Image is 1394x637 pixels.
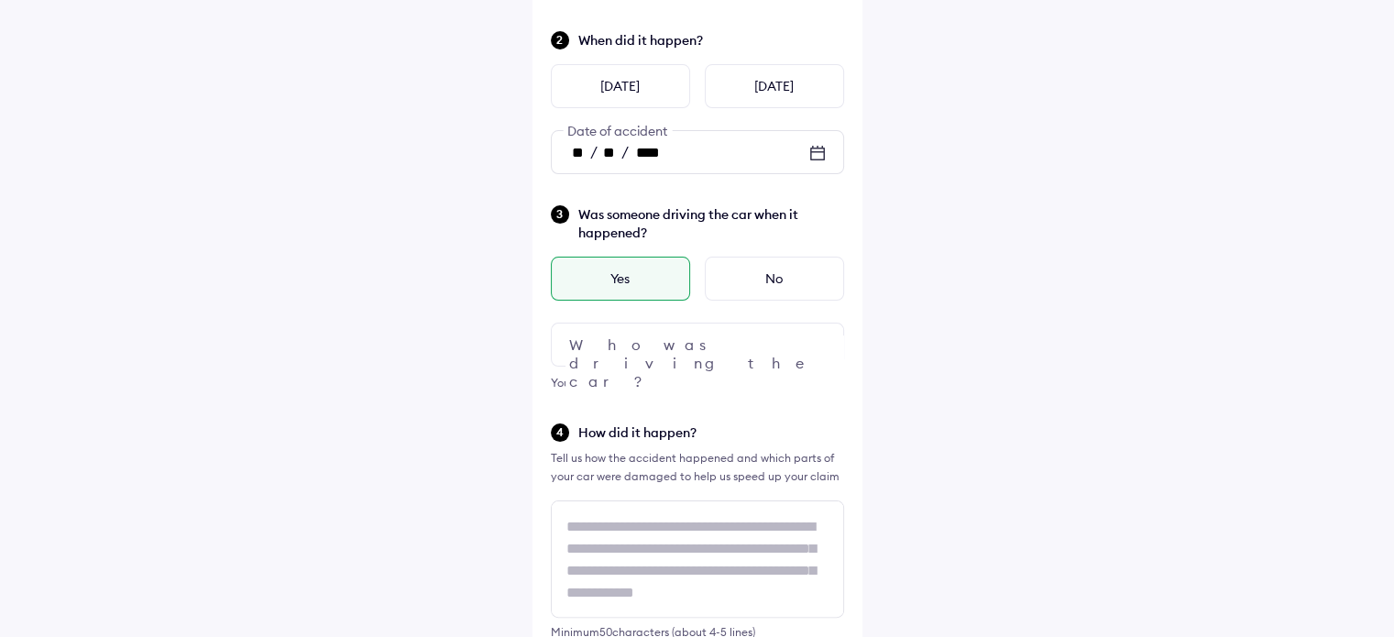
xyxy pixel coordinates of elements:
[578,31,844,49] span: When did it happen?
[551,449,844,486] div: Tell us how the accident happened and which parts of your car were damaged to help us speed up yo...
[578,423,844,442] span: How did it happen?
[621,142,629,160] span: /
[551,374,844,392] div: You can file a claim even if someone else was driving
[578,205,844,242] span: Was someone driving the car when it happened?
[563,123,672,139] span: Date of accident
[705,64,844,108] div: [DATE]
[551,64,690,108] div: [DATE]
[705,257,844,301] div: No
[551,257,690,301] div: Yes
[590,142,598,160] span: /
